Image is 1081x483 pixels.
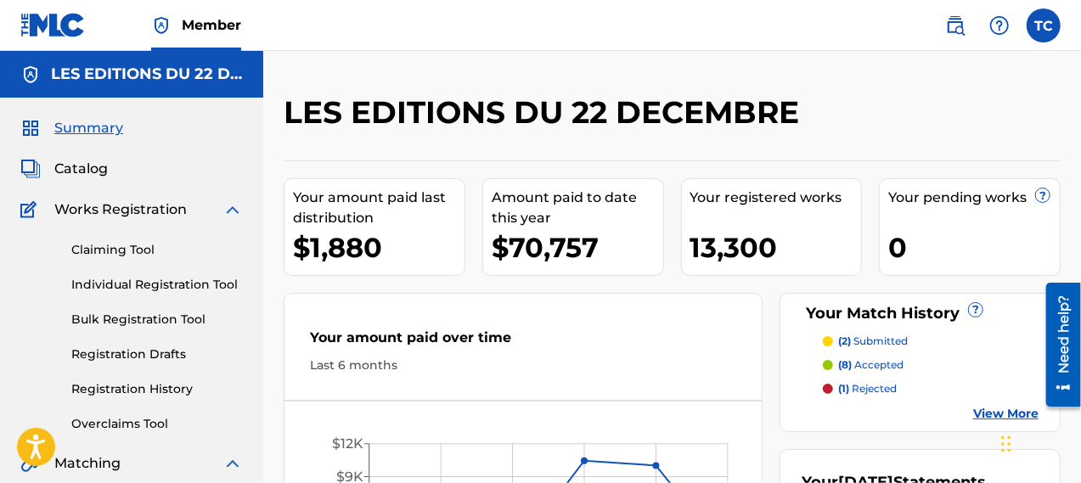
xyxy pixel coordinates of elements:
[823,357,1039,373] a: (8) accepted
[20,159,41,179] img: Catalog
[945,15,966,36] img: search
[492,228,663,267] div: $70,757
[838,382,849,395] span: (1)
[310,357,736,374] div: Last 6 months
[71,380,243,398] a: Registration History
[71,311,243,329] a: Bulk Registration Tool
[996,402,1081,483] iframe: Chat Widget
[989,15,1010,36] img: help
[20,13,86,37] img: MLC Logo
[20,199,42,220] img: Works Registration
[20,159,108,179] a: CatalogCatalog
[71,415,243,433] a: Overclaims Tool
[332,436,363,452] tspan: $12K
[690,188,862,208] div: Your registered works
[802,302,1039,325] div: Your Match History
[838,381,897,396] p: rejected
[492,188,663,228] div: Amount paid to date this year
[982,8,1016,42] div: Help
[996,402,1081,483] div: Widget de chat
[973,405,1039,423] a: View More
[51,65,243,84] h5: LES EDITIONS DU 22 DECEMBRE
[938,8,972,42] a: Public Search
[838,357,904,373] p: accepted
[71,345,243,363] a: Registration Drafts
[888,228,1060,267] div: 0
[54,159,108,179] span: Catalog
[969,303,982,317] span: ?
[284,93,808,132] h2: LES EDITIONS DU 22 DECEMBRE
[71,241,243,259] a: Claiming Tool
[222,199,243,220] img: expand
[1036,188,1050,202] span: ?
[54,199,187,220] span: Works Registration
[20,453,42,474] img: Matching
[54,118,123,138] span: Summary
[1001,418,1011,469] div: Glisser
[222,453,243,474] img: expand
[20,65,41,85] img: Accounts
[1027,8,1061,42] div: User Menu
[54,453,121,474] span: Matching
[838,334,908,349] p: submitted
[293,228,464,267] div: $1,880
[838,358,852,371] span: (8)
[838,334,851,347] span: (2)
[1033,277,1081,413] iframe: Resource Center
[20,118,41,138] img: Summary
[823,381,1039,396] a: (1) rejected
[690,228,862,267] div: 13,300
[888,188,1060,208] div: Your pending works
[823,334,1039,349] a: (2) submitted
[151,15,172,36] img: Top Rightsholder
[20,118,123,138] a: SummarySummary
[182,15,241,35] span: Member
[293,188,464,228] div: Your amount paid last distribution
[310,328,736,357] div: Your amount paid over time
[71,276,243,294] a: Individual Registration Tool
